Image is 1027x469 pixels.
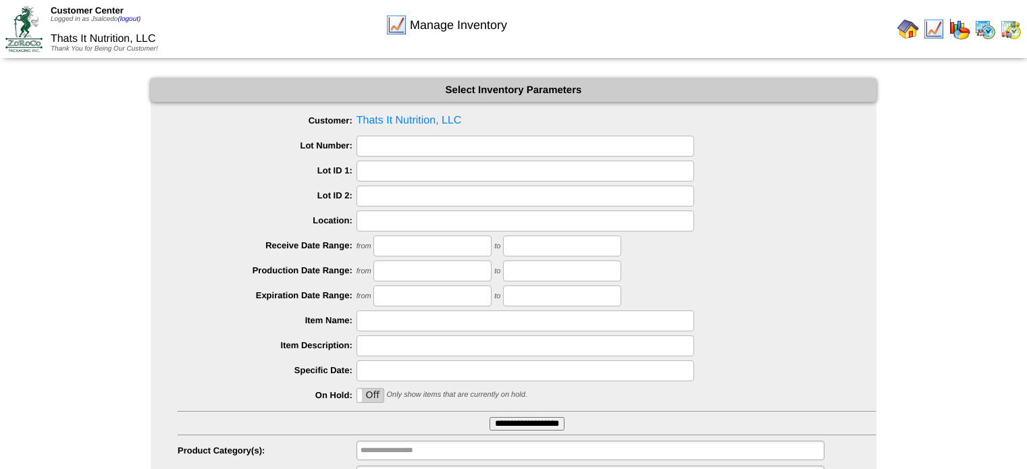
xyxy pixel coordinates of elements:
[178,445,357,456] label: Product Category(s):
[5,6,43,51] img: ZoRoCo_Logo(Green%26Foil)%20jpg.webp
[357,267,371,275] span: from
[178,265,357,275] label: Production Date Range:
[386,14,407,36] img: line_graph.gif
[178,390,357,400] label: On Hold:
[897,18,919,40] img: home.gif
[494,292,500,300] span: to
[974,18,996,40] img: calendarprod.gif
[357,388,384,403] div: OnOff
[178,115,357,126] label: Customer:
[386,391,527,399] span: Only show items that are currently on hold.
[178,290,357,300] label: Expiration Date Range:
[1000,18,1022,40] img: calendarinout.gif
[178,165,357,175] label: Lot ID 1:
[357,389,384,402] label: Off
[178,315,357,325] label: Item Name:
[494,242,500,250] span: to
[178,140,357,150] label: Lot Number:
[178,365,357,375] label: Specific Date:
[51,5,124,16] span: Customer Center
[117,16,140,23] a: (logout)
[178,340,357,350] label: Item Description:
[151,78,876,102] div: Select Inventory Parameters
[357,242,371,250] span: from
[51,45,158,53] span: Thank You for Being Our Customer!
[178,190,357,200] label: Lot ID 2:
[357,292,371,300] span: from
[51,16,140,23] span: Logged in as Jsalcedo
[923,18,945,40] img: line_graph.gif
[178,240,357,250] label: Receive Date Range:
[178,111,876,131] span: Thats It Nutrition, LLC
[494,267,500,275] span: to
[949,18,970,40] img: graph.gif
[51,33,156,45] span: Thats It Nutrition, LLC
[410,18,507,32] span: Manage Inventory
[178,215,357,225] label: Location:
